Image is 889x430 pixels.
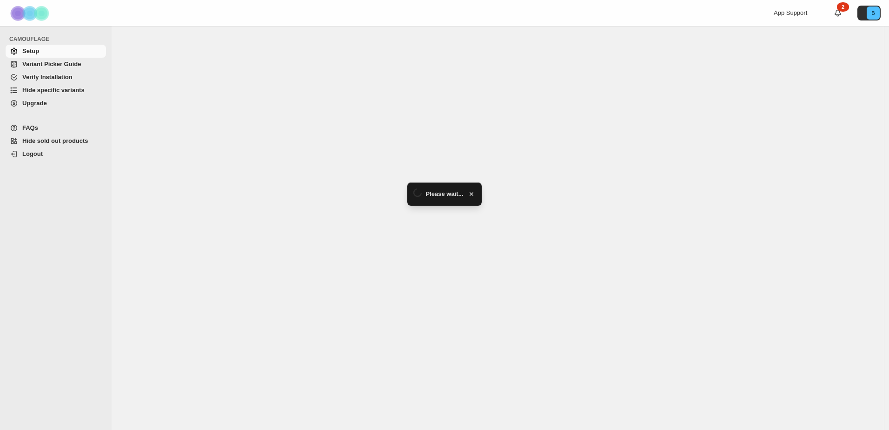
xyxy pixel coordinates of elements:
a: Verify Installation [6,71,106,84]
span: Logout [22,150,43,157]
span: FAQs [22,124,38,131]
span: Avatar with initials B [867,7,880,20]
a: Hide sold out products [6,134,106,148]
div: 2 [837,2,849,12]
span: Verify Installation [22,74,73,81]
a: 2 [833,8,843,18]
a: FAQs [6,121,106,134]
a: Variant Picker Guide [6,58,106,71]
span: CAMOUFLAGE [9,35,107,43]
img: Camouflage [7,0,54,26]
span: Please wait... [426,189,464,199]
text: B [871,10,875,16]
span: Hide specific variants [22,87,85,94]
a: Setup [6,45,106,58]
span: App Support [774,9,807,16]
a: Upgrade [6,97,106,110]
span: Hide sold out products [22,137,88,144]
span: Upgrade [22,100,47,107]
button: Avatar with initials B [857,6,881,20]
span: Variant Picker Guide [22,60,81,67]
a: Logout [6,148,106,161]
a: Hide specific variants [6,84,106,97]
span: Setup [22,47,39,54]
